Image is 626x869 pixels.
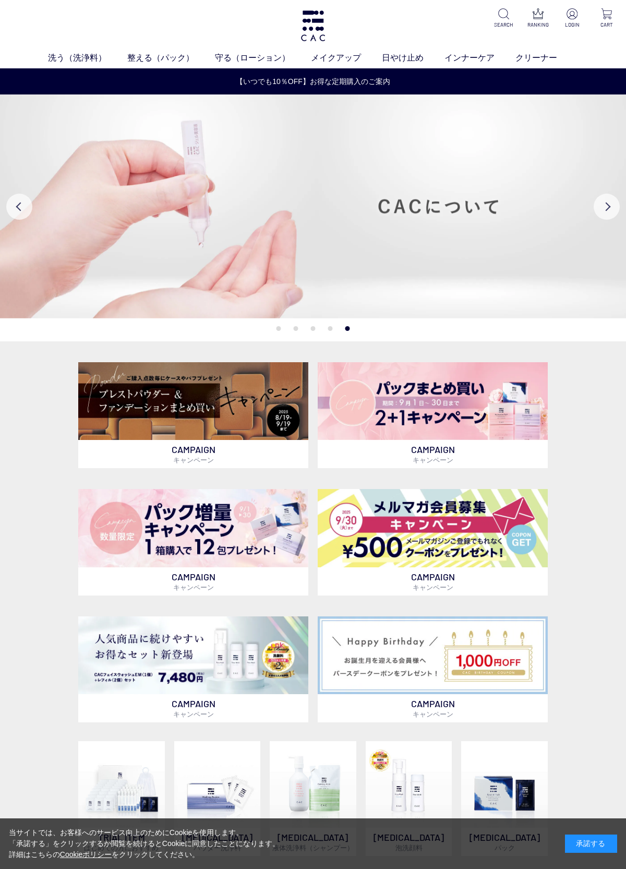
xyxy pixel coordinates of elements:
[78,616,308,695] img: フェイスウォッシュ＋レフィル2個セット
[444,52,515,64] a: インナーケア
[318,489,548,567] img: メルマガ会員募集
[78,489,308,567] img: パック増量キャンペーン
[276,326,281,331] button: 1 of 5
[345,326,350,331] button: 5 of 5
[382,52,444,64] a: 日やけ止め
[492,21,514,29] p: SEARCH
[366,741,452,828] img: 泡洗顔料
[318,362,548,441] img: パックキャンペーン2+1
[127,52,215,64] a: 整える（パック）
[318,362,548,469] a: パックキャンペーン2+1 パックキャンペーン2+1 CAMPAIGNキャンペーン
[215,52,311,64] a: 守る（ローション）
[173,456,214,464] span: キャンペーン
[48,52,127,64] a: 洗う（洗浄料）
[173,583,214,591] span: キャンペーン
[78,741,165,828] img: トライアルセット
[413,456,453,464] span: キャンペーン
[78,741,165,856] a: トライアルセット TRIAL ITEMはじめての方におすすめ
[78,694,308,722] p: CAMPAIGN
[311,52,382,64] a: メイクアップ
[318,694,548,722] p: CAMPAIGN
[594,194,620,220] button: Next
[173,710,214,718] span: キャンペーン
[527,8,549,29] a: RANKING
[596,21,618,29] p: CART
[78,362,308,469] a: ベースメイクキャンペーン ベースメイクキャンペーン CAMPAIGNキャンペーン
[78,489,308,596] a: パック増量キャンペーン パック増量キャンペーン CAMPAIGNキャンペーン
[366,741,452,856] a: 泡洗顔料 [MEDICAL_DATA]泡洗顔料
[561,8,583,29] a: LOGIN
[527,21,549,29] p: RANKING
[1,76,625,87] a: 【いつでも10％OFF】お得な定期購入のご案内
[413,710,453,718] span: キャンペーン
[299,10,327,41] img: logo
[318,489,548,596] a: メルマガ会員募集 メルマガ会員募集 CAMPAIGNキャンペーン
[318,616,548,694] img: バースデークーポン
[60,850,112,859] a: Cookieポリシー
[492,8,514,29] a: SEARCH
[318,616,548,722] a: バースデークーポン バースデークーポン CAMPAIGNキャンペーン
[311,326,316,331] button: 3 of 5
[78,567,308,596] p: CAMPAIGN
[78,362,308,441] img: ベースメイクキャンペーン
[294,326,298,331] button: 2 of 5
[78,440,308,468] p: CAMPAIGN
[565,835,617,853] div: 承諾する
[596,8,618,29] a: CART
[515,52,578,64] a: クリーナー
[270,741,356,856] a: [MEDICAL_DATA]液体洗浄料（シャンプー）
[9,827,280,860] div: 当サイトでは、お客様へのサービス向上のためにCookieを使用します。 「承諾する」をクリックするか閲覧を続けるとCookieに同意したことになります。 詳細はこちらの をクリックしてください。
[318,567,548,596] p: CAMPAIGN
[413,583,453,591] span: キャンペーン
[318,440,548,468] p: CAMPAIGN
[78,616,308,723] a: フェイスウォッシュ＋レフィル2個セット フェイスウォッシュ＋レフィル2個セット CAMPAIGNキャンペーン
[561,21,583,29] p: LOGIN
[174,741,261,856] a: [MEDICAL_DATA]パウダー洗浄料
[6,194,32,220] button: Previous
[461,741,548,856] a: [MEDICAL_DATA]パック
[328,326,333,331] button: 4 of 5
